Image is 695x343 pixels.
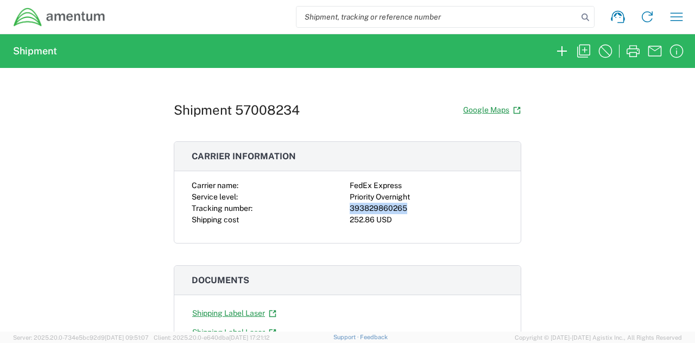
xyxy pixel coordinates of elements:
[192,204,252,213] span: Tracking number:
[515,333,682,342] span: Copyright © [DATE]-[DATE] Agistix Inc., All Rights Reserved
[192,275,249,285] span: Documents
[192,323,277,342] a: Shipping Label Laser
[13,334,149,341] span: Server: 2025.20.0-734e5bc92d9
[13,7,106,27] img: dyncorp
[350,180,503,191] div: FedEx Express
[192,215,239,224] span: Shipping cost
[333,334,361,340] a: Support
[154,334,270,341] span: Client: 2025.20.0-e640dba
[192,181,238,190] span: Carrier name:
[360,334,388,340] a: Feedback
[105,334,149,341] span: [DATE] 09:51:07
[13,45,57,58] h2: Shipment
[174,102,300,118] h1: Shipment 57008234
[229,334,270,341] span: [DATE] 17:21:12
[350,214,503,226] div: 252.86 USD
[192,192,238,201] span: Service level:
[350,191,503,203] div: Priority Overnight
[192,151,296,161] span: Carrier information
[350,203,503,214] div: 393829860265
[463,101,521,120] a: Google Maps
[296,7,578,27] input: Shipment, tracking or reference number
[192,304,277,323] a: Shipping Label Laser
